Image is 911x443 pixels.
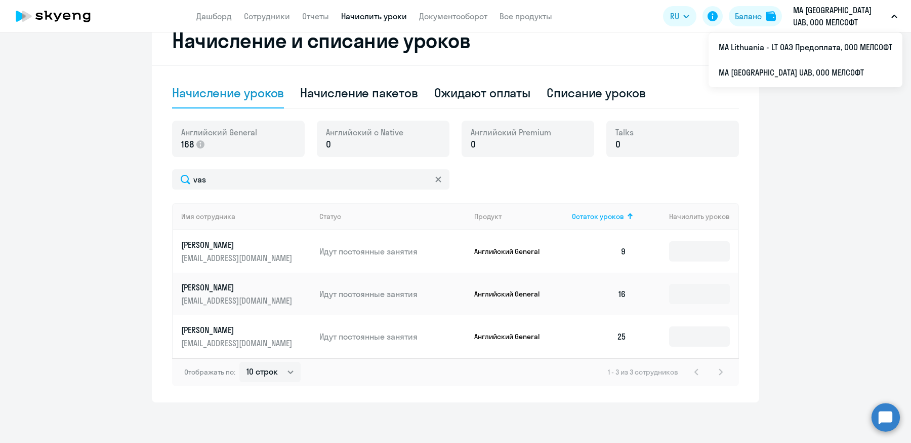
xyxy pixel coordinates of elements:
p: [PERSON_NAME] [181,282,295,293]
td: 25 [564,315,635,358]
p: Идут постоянные занятия [319,288,466,300]
img: balance [766,11,776,21]
h2: Начисление и списание уроков [172,28,739,53]
ul: RU [709,32,902,87]
span: Английский с Native [326,127,403,138]
span: 0 [326,138,331,151]
p: [EMAIL_ADDRESS][DOMAIN_NAME] [181,295,295,306]
div: Начисление пакетов [300,85,418,101]
button: Балансbalance [729,6,782,26]
input: Поиск по имени, email, продукту или статусу [172,169,449,190]
a: Сотрудники [244,11,290,21]
p: Английский General [474,289,550,299]
span: Отображать по: [184,367,235,377]
div: Баланс [735,10,762,22]
div: Имя сотрудника [181,212,311,221]
span: Остаток уроков [572,212,624,221]
p: [PERSON_NAME] [181,324,295,336]
div: Статус [319,212,466,221]
button: RU [663,6,696,26]
a: [PERSON_NAME][EMAIL_ADDRESS][DOMAIN_NAME] [181,324,311,349]
div: Продукт [474,212,564,221]
th: Начислить уроков [635,203,738,230]
span: 1 - 3 из 3 сотрудников [608,367,678,377]
td: 16 [564,273,635,315]
a: Начислить уроки [341,11,407,21]
div: Остаток уроков [572,212,635,221]
div: Ожидают оплаты [434,85,531,101]
td: 9 [564,230,635,273]
a: [PERSON_NAME][EMAIL_ADDRESS][DOMAIN_NAME] [181,282,311,306]
p: Английский General [474,332,550,341]
span: 0 [615,138,620,151]
div: Списание уроков [547,85,646,101]
span: 168 [181,138,194,151]
div: Имя сотрудника [181,212,235,221]
div: Продукт [474,212,502,221]
p: MA [GEOGRAPHIC_DATA] UAB, ООО МЕЛСОФТ [793,4,887,28]
a: Документооборот [419,11,487,21]
div: Статус [319,212,341,221]
span: Английский Premium [471,127,551,138]
a: [PERSON_NAME][EMAIL_ADDRESS][DOMAIN_NAME] [181,239,311,264]
span: RU [670,10,679,22]
span: Talks [615,127,634,138]
p: Идут постоянные занятия [319,246,466,257]
span: 0 [471,138,476,151]
p: [EMAIL_ADDRESS][DOMAIN_NAME] [181,338,295,349]
a: Дашборд [196,11,232,21]
button: MA [GEOGRAPHIC_DATA] UAB, ООО МЕЛСОФТ [788,4,902,28]
p: [EMAIL_ADDRESS][DOMAIN_NAME] [181,252,295,264]
span: Английский General [181,127,257,138]
a: Отчеты [302,11,329,21]
p: Английский General [474,247,550,256]
p: Идут постоянные занятия [319,331,466,342]
p: [PERSON_NAME] [181,239,295,250]
a: Все продукты [500,11,552,21]
div: Начисление уроков [172,85,284,101]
